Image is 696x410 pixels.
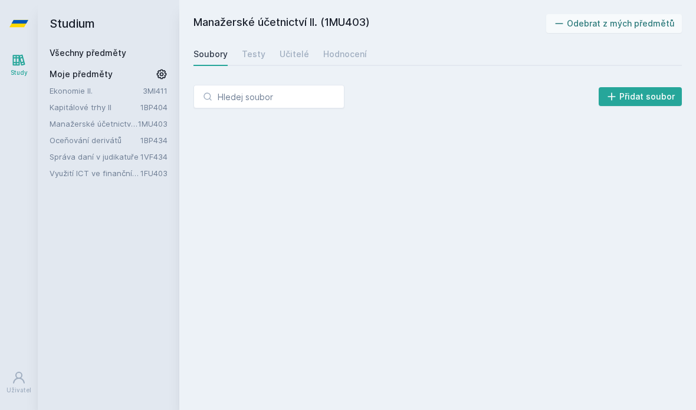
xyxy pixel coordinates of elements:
a: 1VF434 [140,152,168,161]
a: Manažerské účetnictví II. [50,118,138,130]
div: Study [11,68,28,77]
a: 1FU403 [140,168,168,178]
a: Hodnocení [323,42,367,66]
span: Moje předměty [50,68,113,80]
h2: Manažerské účetnictví II. (1MU403) [193,14,546,33]
a: Ekonomie II. [50,85,143,97]
a: Správa daní v judikatuře [50,151,140,163]
input: Hledej soubor [193,85,344,108]
div: Hodnocení [323,48,367,60]
div: Uživatel [6,386,31,395]
div: Soubory [193,48,228,60]
a: Study [2,47,35,83]
a: Učitelé [280,42,309,66]
div: Učitelé [280,48,309,60]
a: Využití ICT ve finančním účetnictví [50,167,140,179]
a: 1BP404 [140,102,168,112]
a: 1MU403 [138,119,168,128]
a: 3MI411 [143,86,168,95]
a: Uživatel [2,365,35,401]
div: Testy [242,48,265,60]
a: Testy [242,42,265,66]
a: Kapitálové trhy II [50,101,140,113]
a: Všechny předměty [50,48,126,58]
button: Odebrat z mých předmětů [546,14,682,33]
a: Soubory [193,42,228,66]
a: Oceňování derivátů [50,134,140,146]
a: 1BP434 [140,135,168,145]
button: Přidat soubor [599,87,682,106]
